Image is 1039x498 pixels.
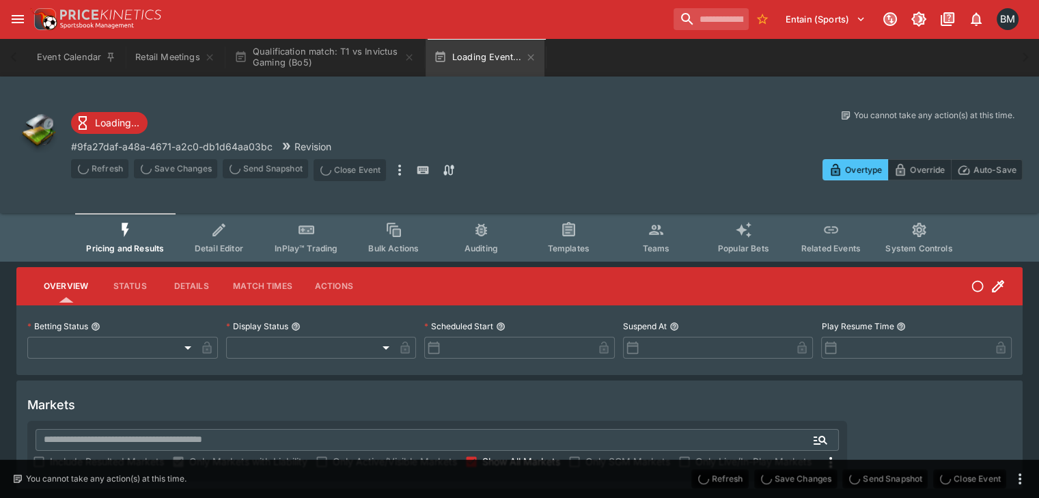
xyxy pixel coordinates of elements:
[60,10,161,20] img: PriceKinetics
[226,320,288,332] p: Display Status
[222,270,303,303] button: Match Times
[964,7,988,31] button: Notifications
[5,7,30,31] button: open drawer
[60,23,134,29] img: Sportsbook Management
[801,243,861,253] span: Related Events
[226,38,423,77] button: Qualification match: T1 vs Invictus Gaming (Bo5)
[86,243,164,253] span: Pricing and Results
[30,5,57,33] img: PriceKinetics Logo
[822,159,1023,180] div: Start From
[26,473,186,485] p: You cannot take any action(s) at this time.
[887,159,951,180] button: Override
[27,320,88,332] p: Betting Status
[585,454,670,469] span: Only SGM Markets
[808,428,833,452] button: Open
[695,454,812,469] span: Only Live/In-Play Markets
[674,8,749,30] input: search
[75,213,963,262] div: Event type filters
[127,38,223,77] button: Retail Meetings
[368,243,419,253] span: Bulk Actions
[465,243,498,253] span: Auditing
[161,270,222,303] button: Details
[642,243,669,253] span: Teams
[896,322,906,331] button: Play Resume Time
[27,397,75,413] h5: Markets
[33,270,99,303] button: Overview
[29,38,124,77] button: Event Calendar
[548,243,590,253] span: Templates
[878,7,902,31] button: Connected to PK
[391,159,408,181] button: more
[50,454,164,469] span: Include Resulted Markets
[482,454,560,469] span: Show All Markets
[951,159,1023,180] button: Auto-Save
[426,38,545,77] button: Loading Event...
[845,163,882,177] p: Overtype
[195,243,243,253] span: Detail Editor
[1012,471,1028,487] button: more
[993,4,1023,34] button: Byron Monk
[718,243,769,253] span: Popular Bets
[885,243,952,253] span: System Controls
[623,320,667,332] p: Suspend At
[275,243,337,253] span: InPlay™ Trading
[910,163,945,177] p: Override
[71,139,273,154] p: Copy To Clipboard
[496,322,505,331] button: Scheduled Start
[424,320,493,332] p: Scheduled Start
[669,322,679,331] button: Suspend At
[821,320,893,332] p: Play Resume Time
[822,454,839,471] svg: More
[95,115,139,130] p: Loading...
[751,8,773,30] button: No Bookmarks
[822,159,888,180] button: Overtype
[189,454,307,469] span: Only Markets with Liability
[777,8,874,30] button: Select Tenant
[294,139,331,154] p: Revision
[906,7,931,31] button: Toggle light/dark mode
[91,322,100,331] button: Betting Status
[99,270,161,303] button: Status
[333,454,457,469] span: Only Active/Visible Markets
[973,163,1016,177] p: Auto-Save
[303,270,365,303] button: Actions
[16,109,60,153] img: other.png
[291,322,301,331] button: Display Status
[935,7,960,31] button: Documentation
[997,8,1019,30] div: Byron Monk
[854,109,1014,122] p: You cannot take any action(s) at this time.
